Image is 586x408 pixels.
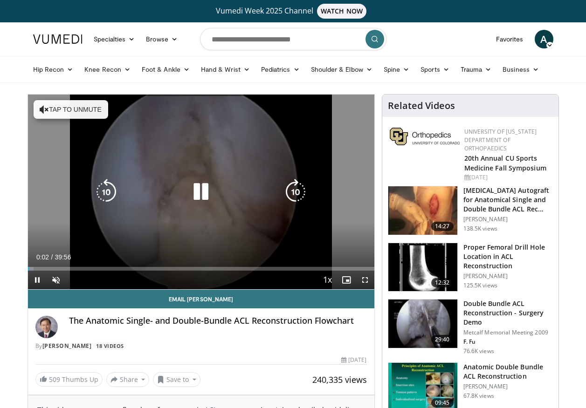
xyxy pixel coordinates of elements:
[390,128,460,145] img: 355603a8-37da-49b6-856f-e00d7e9307d3.png.150x105_q85_autocrop_double_scale_upscale_version-0.2.png
[463,362,553,381] h3: Anatomic Double Bundle ACL Reconstruction
[497,60,545,79] a: Business
[535,30,553,48] a: A
[463,383,553,390] p: [PERSON_NAME]
[312,374,367,385] span: 240,335 views
[337,271,356,289] button: Enable picture-in-picture mode
[463,225,497,232] p: 138.5K views
[341,356,366,364] div: [DATE]
[431,398,454,408] span: 09:45
[388,299,457,348] img: ffu_3.png.150x105_q85_crop-smart_upscale.jpg
[455,60,497,79] a: Trauma
[33,34,83,44] img: VuMedi Logo
[356,271,374,289] button: Fullscreen
[463,243,553,271] h3: Proper Femoral Drill Hole Location in ACL Reconstruction
[200,28,386,50] input: Search topics, interventions
[195,60,255,79] a: Hand & Wrist
[36,253,49,261] span: 0:02
[463,216,553,223] p: [PERSON_NAME]
[28,290,374,308] a: Email [PERSON_NAME]
[463,338,553,346] p: F. Fu
[79,60,136,79] a: Knee Recon
[431,222,454,231] span: 14:27
[69,316,367,326] h4: The Anatomic Single- and Double-Bundle ACL Reconstruction Flowchart
[388,186,457,235] img: 281064_0003_1.png.150x105_q85_crop-smart_upscale.jpg
[431,335,454,344] span: 29:40
[463,392,494,400] p: 67.8K views
[42,342,92,350] a: [PERSON_NAME]
[34,100,108,119] button: Tap to unmute
[464,128,537,152] a: University of [US_STATE] Department of Orthopaedics
[388,100,455,111] h4: Related Videos
[463,282,497,289] p: 125.5K views
[35,372,103,387] a: 509 Thumbs Up
[463,329,553,336] p: Metcalf Memorial Meeting 2009
[136,60,195,79] a: Foot & Ankle
[34,4,552,19] a: Vumedi Week 2025 ChannelWATCH NOW
[388,243,553,292] a: 12:32 Proper Femoral Drill Hole Location in ACL Reconstruction [PERSON_NAME] 125.5K views
[35,342,367,350] div: By
[106,372,150,387] button: Share
[463,272,553,280] p: [PERSON_NAME]
[388,186,553,235] a: 14:27 [MEDICAL_DATA] Autograft for Anatomical Single and Double Bundle ACL Rec… [PERSON_NAME] 138...
[49,375,60,384] span: 509
[464,173,551,182] div: [DATE]
[463,186,553,214] h3: [MEDICAL_DATA] Autograft for Anatomical Single and Double Bundle ACL Rec…
[415,60,455,79] a: Sports
[140,30,183,48] a: Browse
[88,30,141,48] a: Specialties
[28,60,79,79] a: Hip Recon
[317,4,366,19] span: WATCH NOW
[318,271,337,289] button: Playback Rate
[463,299,553,327] h3: Double Bundle ACL Reconstruction - Surgery Demo
[28,267,374,271] div: Progress Bar
[47,271,65,289] button: Unmute
[28,95,374,290] video-js: Video Player
[431,278,454,287] span: 12:32
[51,253,53,261] span: /
[93,342,127,350] a: 18 Videos
[490,30,529,48] a: Favorites
[305,60,378,79] a: Shoulder & Elbow
[28,271,47,289] button: Pause
[388,243,457,292] img: Title_01_100001165_3.jpg.150x105_q85_crop-smart_upscale.jpg
[463,347,494,355] p: 76.6K views
[378,60,415,79] a: Spine
[55,253,71,261] span: 39:56
[255,60,305,79] a: Pediatrics
[153,372,200,387] button: Save to
[388,299,553,355] a: 29:40 Double Bundle ACL Reconstruction - Surgery Demo Metcalf Memorial Meeting 2009 F. Fu 76.6K v...
[464,154,546,172] a: 20th Annual CU Sports Medicine Fall Symposium
[35,316,58,338] img: Avatar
